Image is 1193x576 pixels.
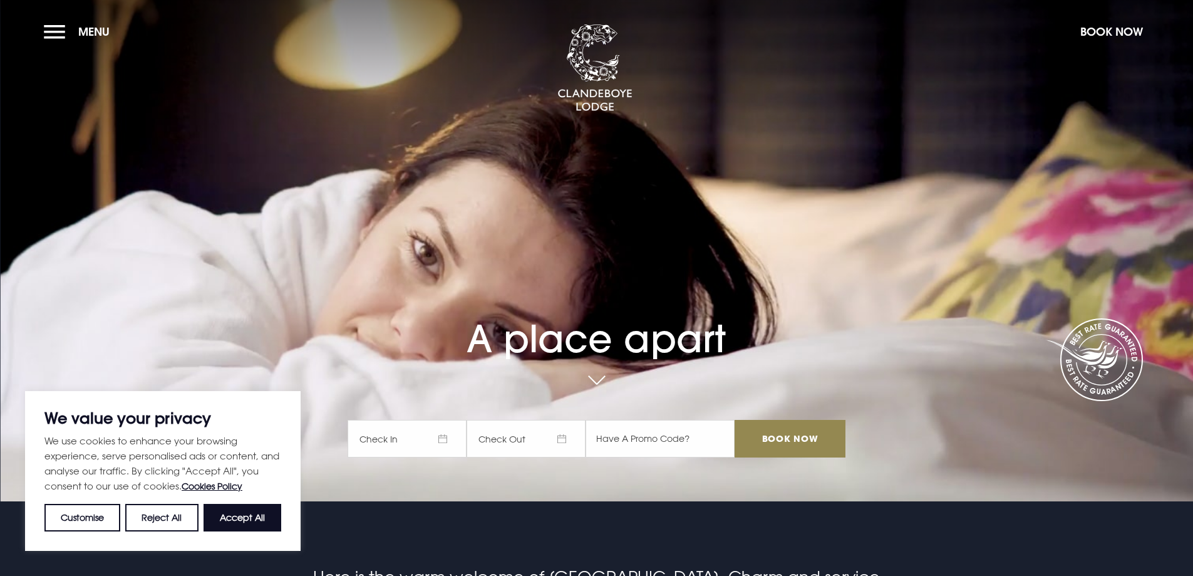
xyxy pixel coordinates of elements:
[348,420,467,458] span: Check In
[467,420,586,458] span: Check Out
[348,281,845,361] h1: A place apart
[44,433,281,494] p: We use cookies to enhance your browsing experience, serve personalised ads or content, and analys...
[204,504,281,531] button: Accept All
[125,504,198,531] button: Reject All
[735,420,845,458] input: Book Now
[44,18,116,45] button: Menu
[44,411,281,426] p: We value your privacy
[44,504,120,531] button: Customise
[182,481,242,491] a: Cookies Policy
[25,391,301,551] div: We value your privacy
[557,24,633,112] img: Clandeboye Lodge
[586,420,735,458] input: Have A Promo Code?
[1074,18,1149,45] button: Book Now
[78,24,110,39] span: Menu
